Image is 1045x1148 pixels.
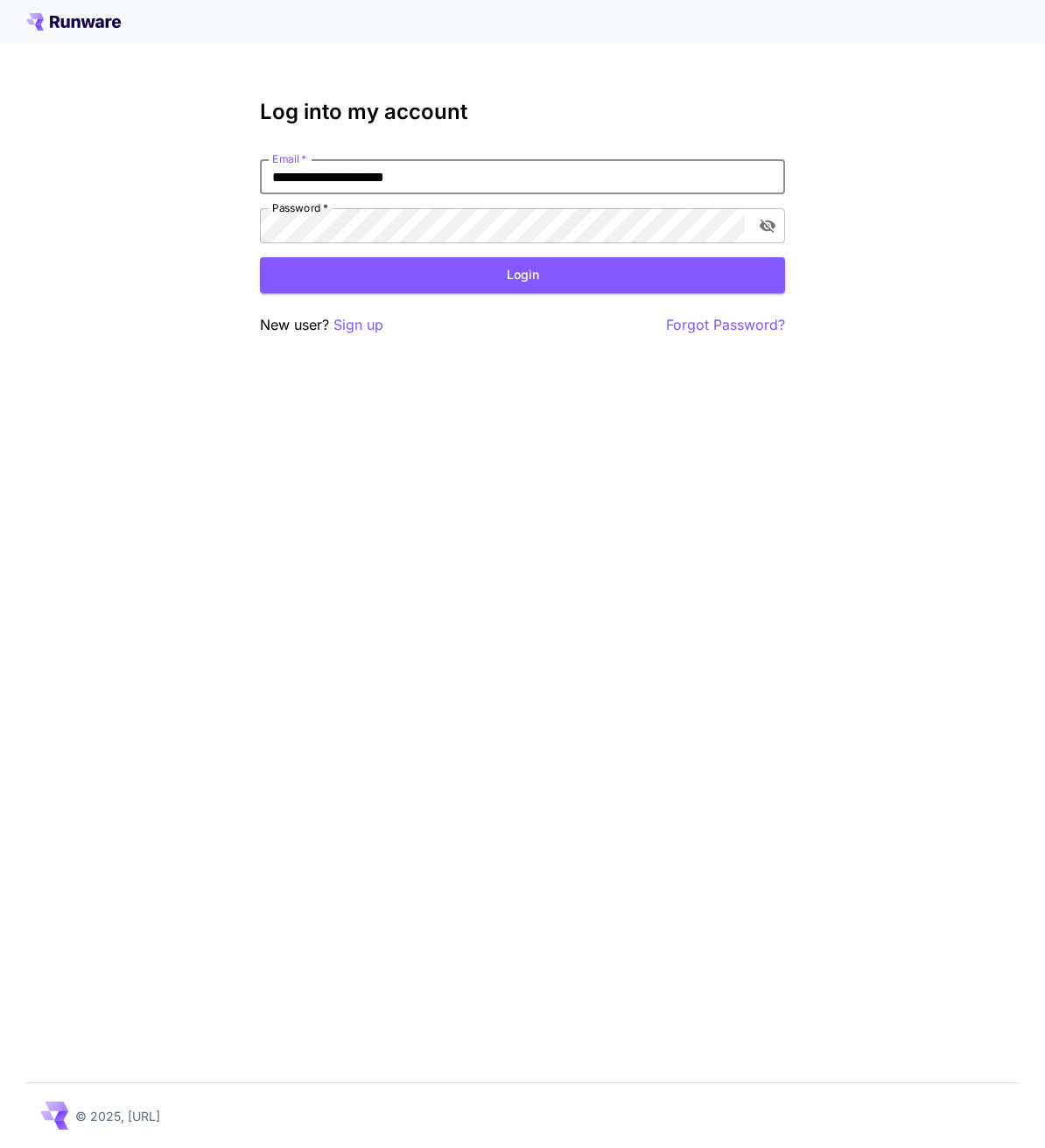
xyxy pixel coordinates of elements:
[272,200,328,215] label: Password
[260,257,785,293] button: Login
[666,314,785,336] button: Forgot Password?
[260,100,785,124] h3: Log into my account
[75,1107,160,1125] p: © 2025, [URL]
[260,314,383,336] p: New user?
[752,210,783,241] button: toggle password visibility
[333,314,383,336] button: Sign up
[272,151,306,166] label: Email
